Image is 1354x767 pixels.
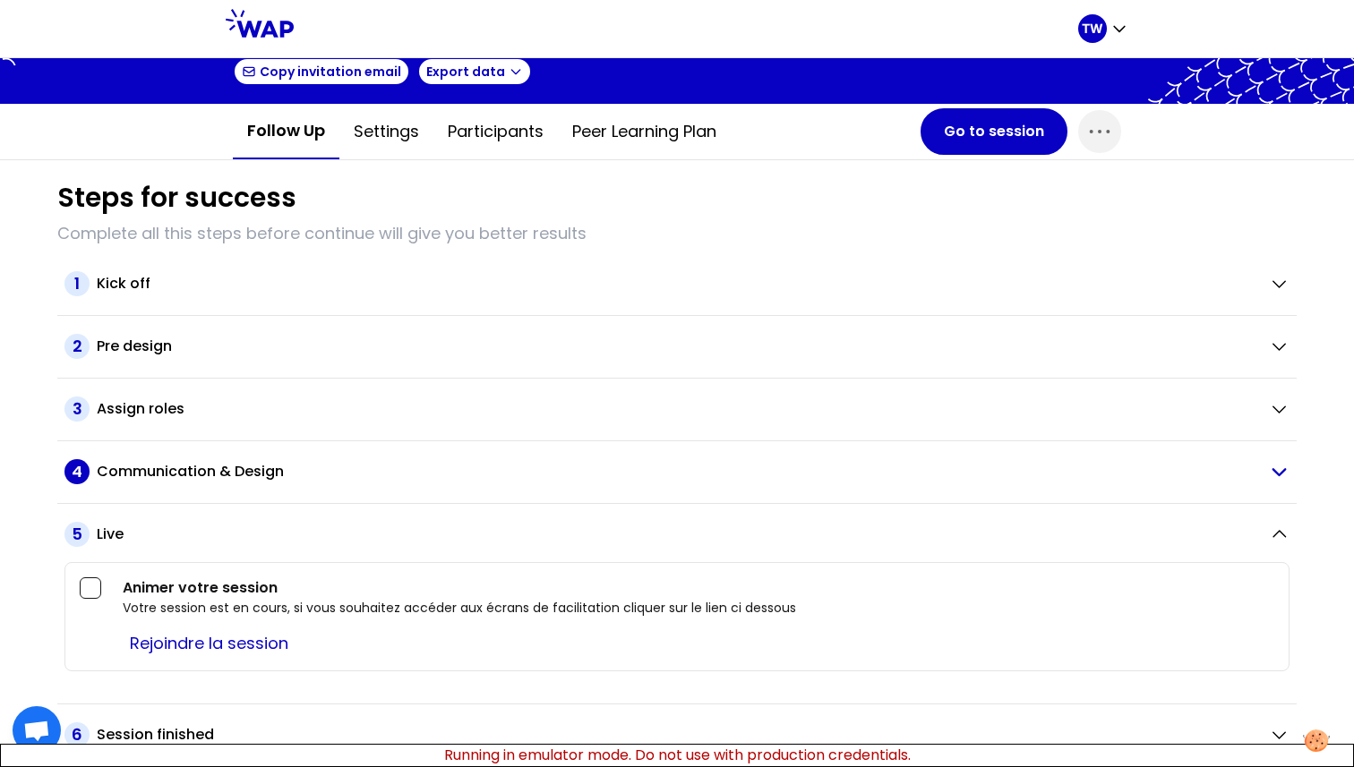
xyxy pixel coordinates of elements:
button: Copy invitation email [233,57,410,86]
button: 6Session finished [64,722,1290,747]
h2: Communication & Design [97,461,284,482]
button: 4Communication & Design [64,459,1290,484]
span: 2 [64,334,90,359]
span: 1 [64,271,90,296]
button: 2Pre design [64,334,1290,359]
button: Peer learning plan [558,105,731,158]
button: 5Live [64,522,1290,547]
p: TW [1082,20,1103,38]
span: 4 [64,459,90,484]
a: Rejoindre la session [123,631,296,656]
p: Complete all this steps before continue will give you better results [57,221,1297,246]
button: 1Kick off [64,271,1290,296]
h1: Steps for success [57,182,296,214]
h3: Animer votre session [123,577,1274,599]
span: 5 [64,522,90,547]
h2: Session finished [97,724,214,746]
a: Ouvrir le chat [13,706,61,754]
h2: Assign roles [97,398,184,420]
button: Export data [417,57,532,86]
h2: Pre design [97,336,172,357]
button: Manage your preferences about cookies [1292,719,1341,763]
h2: Kick off [97,273,150,294]
button: 3Assign roles [64,396,1290,422]
span: 6 [64,722,90,747]
button: Follow up [233,104,339,159]
span: 3 [64,396,90,422]
button: Settings [339,105,433,158]
h2: Live [97,524,124,545]
button: TW [1078,14,1128,43]
button: Participants [433,105,558,158]
p: Votre session est en cours, si vous souhaitez accéder aux écrans de facilitation cliquer sur le l... [123,599,1274,617]
button: Go to session [921,108,1067,155]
